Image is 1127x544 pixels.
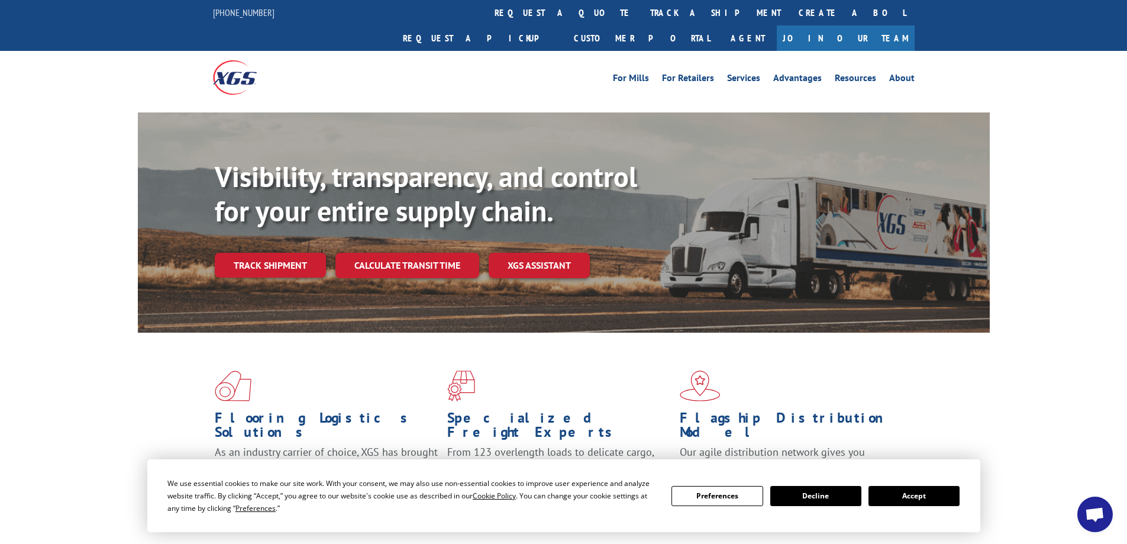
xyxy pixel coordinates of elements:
[167,477,657,514] div: We use essential cookies to make our site work. With your consent, we may also use non-essential ...
[1077,497,1113,532] a: Open chat
[447,411,671,445] h1: Specialized Freight Experts
[671,486,763,506] button: Preferences
[889,73,915,86] a: About
[215,158,637,229] b: Visibility, transparency, and control for your entire supply chain.
[773,73,822,86] a: Advantages
[235,503,276,513] span: Preferences
[213,7,275,18] a: [PHONE_NUMBER]
[215,371,251,401] img: xgs-icon-total-supply-chain-intelligence-red
[335,253,479,278] a: Calculate transit time
[215,411,438,445] h1: Flooring Logistics Solutions
[215,445,438,487] span: As an industry carrier of choice, XGS has brought innovation and dedication to flooring logistics...
[868,486,960,506] button: Accept
[613,73,649,86] a: For Mills
[777,25,915,51] a: Join Our Team
[727,73,760,86] a: Services
[719,25,777,51] a: Agent
[770,486,861,506] button: Decline
[680,411,903,445] h1: Flagship Distribution Model
[447,371,475,401] img: xgs-icon-focused-on-flooring-red
[680,371,721,401] img: xgs-icon-flagship-distribution-model-red
[662,73,714,86] a: For Retailers
[680,445,897,473] span: Our agile distribution network gives you nationwide inventory management on demand.
[215,253,326,278] a: Track shipment
[394,25,565,51] a: Request a pickup
[473,491,516,501] span: Cookie Policy
[447,445,671,498] p: From 123 overlength loads to delicate cargo, our experienced staff knows the best way to move you...
[147,459,980,532] div: Cookie Consent Prompt
[489,253,590,278] a: XGS ASSISTANT
[835,73,876,86] a: Resources
[565,25,719,51] a: Customer Portal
